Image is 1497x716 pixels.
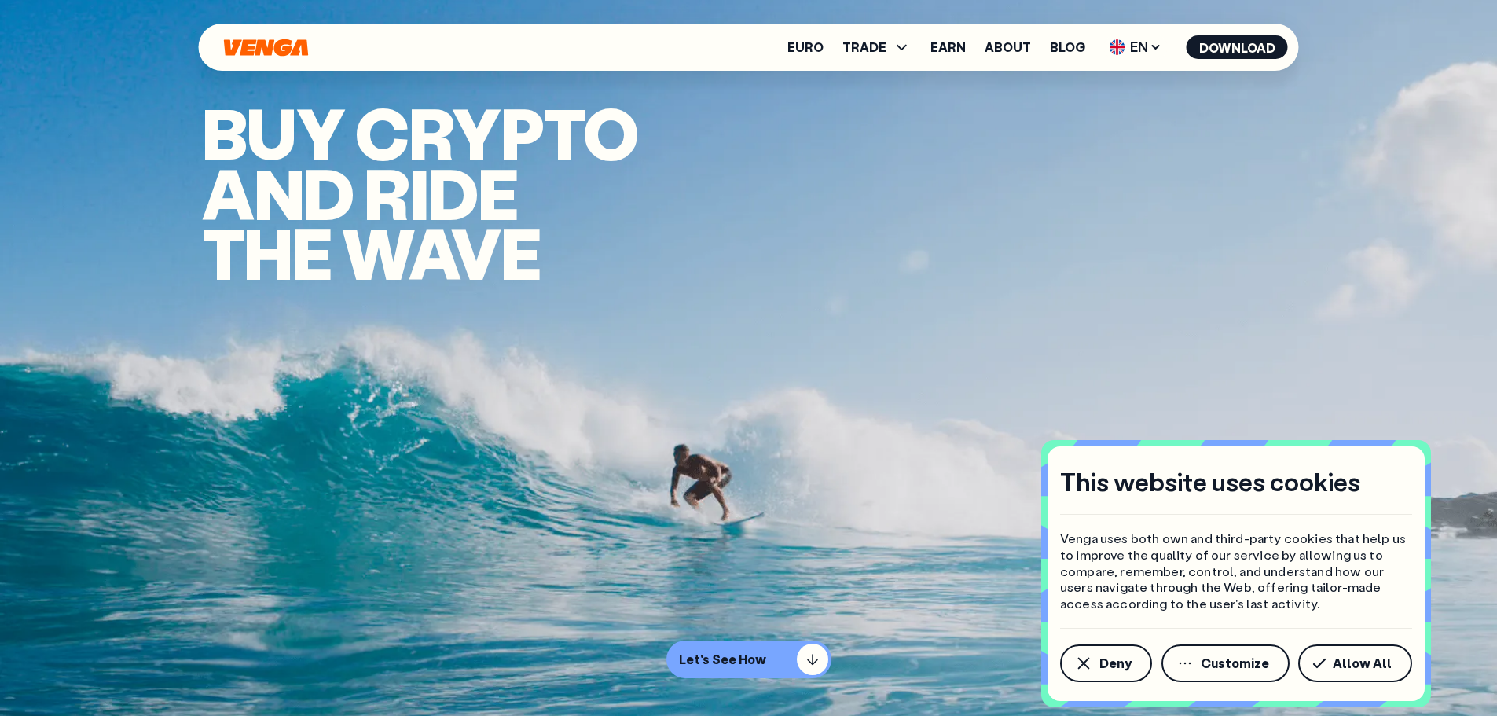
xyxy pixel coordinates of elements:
a: Earn [930,41,966,53]
a: Blog [1050,41,1085,53]
p: Venga uses both own and third-party cookies that help us to improve the quality of our service by... [1060,531,1412,612]
span: Allow All [1333,657,1392,670]
span: Deny [1099,657,1132,670]
h4: This website uses cookies [1060,465,1360,498]
p: Let's See How [679,652,766,667]
img: flag-uk [1110,39,1125,55]
button: Customize [1161,644,1290,682]
span: Customize [1201,657,1269,670]
span: TRADE [842,41,886,53]
button: Deny [1060,644,1152,682]
svg: Home [222,39,310,57]
a: About [985,41,1031,53]
span: TRADE [842,38,912,57]
button: Download [1187,35,1288,59]
a: Euro [787,41,824,53]
h1: Buy crypto and ride the wave [202,102,656,283]
button: Allow All [1298,644,1412,682]
button: Let's See How [666,641,831,678]
span: EN [1104,35,1168,60]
